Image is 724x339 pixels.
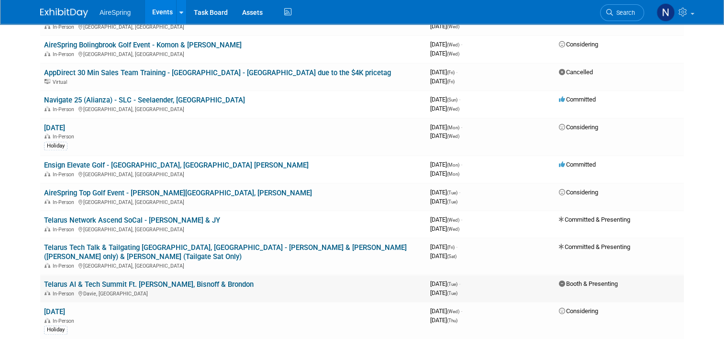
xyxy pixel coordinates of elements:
[430,243,457,250] span: [DATE]
[447,162,459,168] span: (Mon)
[44,261,423,269] div: [GEOGRAPHIC_DATA], [GEOGRAPHIC_DATA]
[44,280,254,289] a: Telarus AI & Tech Summit Ft. [PERSON_NAME], Bisnoff & Brondon
[45,134,50,138] img: In-Person Event
[44,41,242,49] a: AireSpring Bolingbrook Golf Event - Komon & [PERSON_NAME]
[44,50,423,57] div: [GEOGRAPHIC_DATA], [GEOGRAPHIC_DATA]
[559,280,618,287] span: Booth & Presenting
[430,124,462,131] span: [DATE]
[44,289,423,297] div: Davie, [GEOGRAPHIC_DATA]
[447,245,455,250] span: (Fri)
[430,161,462,168] span: [DATE]
[430,189,460,196] span: [DATE]
[45,51,50,56] img: In-Person Event
[447,282,457,287] span: (Tue)
[53,263,77,269] span: In-Person
[45,106,50,111] img: In-Person Event
[53,199,77,205] span: In-Person
[100,9,131,16] span: AireSpring
[447,217,459,223] span: (Wed)
[447,226,459,232] span: (Wed)
[447,106,459,112] span: (Wed)
[459,189,460,196] span: -
[45,199,50,204] img: In-Person Event
[44,189,312,197] a: AireSpring Top Golf Event - [PERSON_NAME][GEOGRAPHIC_DATA], [PERSON_NAME]
[430,216,462,223] span: [DATE]
[53,106,77,113] span: In-Person
[44,68,391,77] a: AppDirect 30 Min Sales Team Training - [GEOGRAPHIC_DATA] - [GEOGRAPHIC_DATA] due to the $4K pricetag
[447,70,455,75] span: (Fri)
[600,4,644,21] a: Search
[559,216,630,223] span: Committed & Presenting
[44,124,65,132] a: [DATE]
[461,124,462,131] span: -
[53,79,70,85] span: Virtual
[559,124,598,131] span: Considering
[44,142,67,150] div: Holiday
[44,23,423,30] div: [GEOGRAPHIC_DATA], [GEOGRAPHIC_DATA]
[430,289,457,296] span: [DATE]
[44,307,65,316] a: [DATE]
[559,68,593,76] span: Cancelled
[45,226,50,231] img: In-Person Event
[430,198,457,205] span: [DATE]
[430,316,457,324] span: [DATE]
[559,161,596,168] span: Committed
[44,170,423,178] div: [GEOGRAPHIC_DATA], [GEOGRAPHIC_DATA]
[53,134,77,140] span: In-Person
[461,216,462,223] span: -
[53,226,77,233] span: In-Person
[53,318,77,324] span: In-Person
[447,51,459,56] span: (Wed)
[44,161,309,169] a: Ensign Elevate Golf - [GEOGRAPHIC_DATA], [GEOGRAPHIC_DATA] [PERSON_NAME]
[44,105,423,113] div: [GEOGRAPHIC_DATA], [GEOGRAPHIC_DATA]
[44,243,407,261] a: Telarus Tech Talk & Tailgating [GEOGRAPHIC_DATA], [GEOGRAPHIC_DATA] - [PERSON_NAME] & [PERSON_NAM...
[559,189,598,196] span: Considering
[44,96,245,104] a: Navigate 25 (Alianza) - SLC - Seelaender, [GEOGRAPHIC_DATA]
[53,171,77,178] span: In-Person
[447,42,459,47] span: (Wed)
[430,105,459,112] span: [DATE]
[461,41,462,48] span: -
[430,78,455,85] span: [DATE]
[53,291,77,297] span: In-Person
[44,225,423,233] div: [GEOGRAPHIC_DATA], [GEOGRAPHIC_DATA]
[45,318,50,323] img: In-Person Event
[447,24,459,29] span: (Wed)
[430,50,459,57] span: [DATE]
[559,307,598,315] span: Considering
[430,23,459,30] span: [DATE]
[430,280,460,287] span: [DATE]
[40,8,88,18] img: ExhibitDay
[44,326,67,334] div: Holiday
[447,79,455,84] span: (Fri)
[45,79,50,84] img: Virtual Event
[447,190,457,195] span: (Tue)
[559,243,630,250] span: Committed & Presenting
[559,96,596,103] span: Committed
[44,198,423,205] div: [GEOGRAPHIC_DATA], [GEOGRAPHIC_DATA]
[447,318,457,323] span: (Thu)
[447,309,459,314] span: (Wed)
[459,96,460,103] span: -
[447,291,457,296] span: (Tue)
[559,41,598,48] span: Considering
[447,171,459,177] span: (Mon)
[430,225,459,232] span: [DATE]
[430,252,457,260] span: [DATE]
[461,307,462,315] span: -
[430,132,459,139] span: [DATE]
[430,307,462,315] span: [DATE]
[430,68,457,76] span: [DATE]
[430,96,460,103] span: [DATE]
[45,24,50,29] img: In-Person Event
[447,254,457,259] span: (Sat)
[53,24,77,30] span: In-Person
[44,216,220,225] a: Telarus Network Ascend SoCal - [PERSON_NAME] & JY
[447,97,457,102] span: (Sun)
[459,280,460,287] span: -
[613,9,635,16] span: Search
[53,51,77,57] span: In-Person
[45,291,50,295] img: In-Person Event
[657,3,675,22] img: Natalie Pyron
[430,170,459,177] span: [DATE]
